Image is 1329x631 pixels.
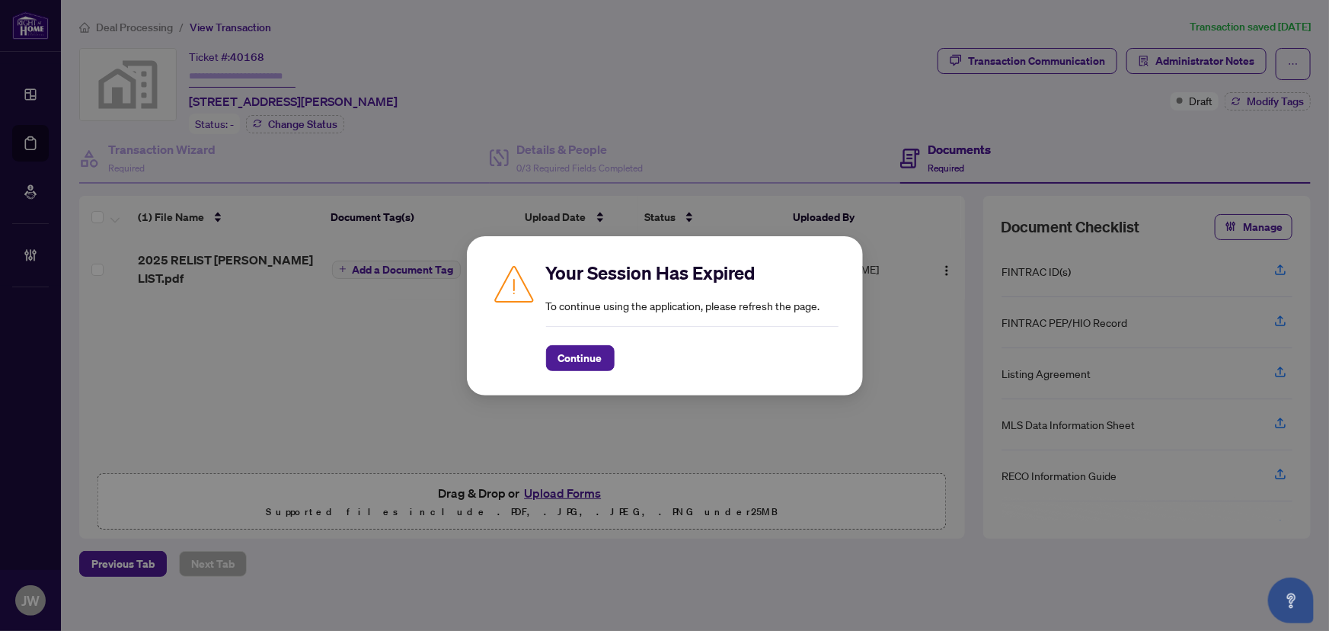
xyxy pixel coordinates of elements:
[546,261,839,371] div: To continue using the application, please refresh the page.
[546,261,839,285] h2: Your Session Has Expired
[546,345,615,371] button: Continue
[558,346,602,370] span: Continue
[1268,578,1314,623] button: Open asap
[491,261,537,306] img: Caution icon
